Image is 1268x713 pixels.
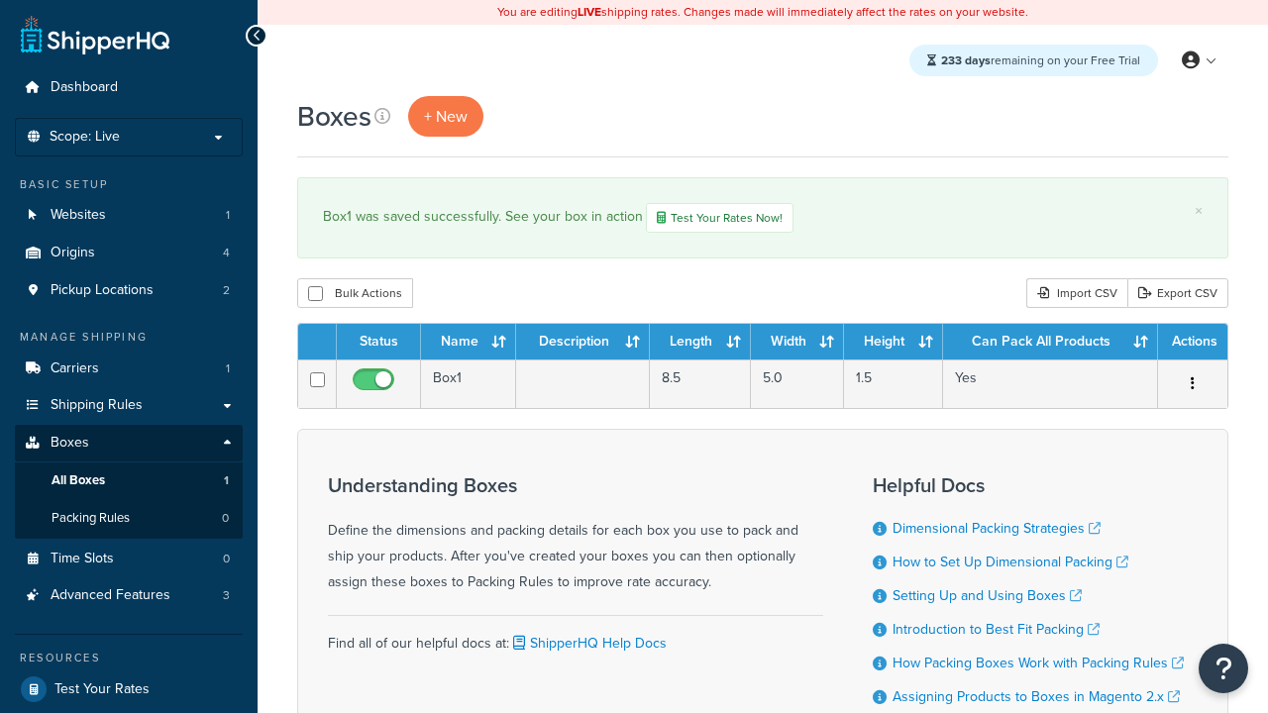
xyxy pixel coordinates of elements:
a: ShipperHQ Home [21,15,169,54]
span: Origins [51,245,95,261]
h1: Boxes [297,97,371,136]
td: 5.0 [751,359,844,408]
div: Resources [15,650,243,666]
div: Basic Setup [15,176,243,193]
a: Time Slots 0 [15,541,243,577]
a: ShipperHQ Help Docs [509,633,667,654]
button: Bulk Actions [297,278,413,308]
div: Box1 was saved successfully. See your box in action [323,203,1203,233]
li: All Boxes [15,462,243,499]
a: + New [408,96,483,137]
span: 0 [223,551,230,567]
li: Pickup Locations [15,272,243,309]
a: Setting Up and Using Boxes [893,585,1082,606]
th: Can Pack All Products : activate to sort column ascending [943,324,1158,359]
span: 3 [223,587,230,604]
div: Define the dimensions and packing details for each box you use to pack and ship your products. Af... [328,474,823,595]
div: remaining on your Free Trial [909,45,1158,76]
span: 0 [222,510,229,527]
td: 1.5 [844,359,943,408]
a: How to Set Up Dimensional Packing [893,552,1128,572]
a: Origins 4 [15,235,243,271]
span: Shipping Rules [51,397,143,414]
b: LIVE [578,3,601,21]
a: Assigning Products to Boxes in Magento 2.x [893,686,1180,707]
a: Pickup Locations 2 [15,272,243,309]
th: Width : activate to sort column ascending [751,324,844,359]
th: Status [337,324,421,359]
th: Description : activate to sort column ascending [516,324,650,359]
span: All Boxes [52,472,105,489]
li: Advanced Features [15,577,243,614]
span: 1 [226,207,230,224]
span: 2 [223,282,230,299]
li: Websites [15,197,243,234]
div: Manage Shipping [15,329,243,346]
div: Import CSV [1026,278,1127,308]
th: Height : activate to sort column ascending [844,324,943,359]
span: 1 [224,472,229,489]
th: Actions [1158,324,1227,359]
span: Test Your Rates [54,681,150,698]
li: Boxes [15,425,243,538]
span: Time Slots [51,551,114,567]
li: Packing Rules [15,500,243,537]
span: Websites [51,207,106,224]
td: Box1 [421,359,516,408]
a: Boxes [15,425,243,461]
h3: Understanding Boxes [328,474,823,496]
a: Packing Rules 0 [15,500,243,537]
li: Carriers [15,351,243,387]
a: Dimensional Packing Strategies [893,518,1101,539]
h3: Helpful Docs [873,474,1184,496]
a: Test Your Rates Now! [646,203,793,233]
a: How Packing Boxes Work with Packing Rules [893,653,1184,673]
span: Carriers [51,360,99,377]
li: Time Slots [15,541,243,577]
a: Websites 1 [15,197,243,234]
th: Name : activate to sort column ascending [421,324,516,359]
span: 4 [223,245,230,261]
span: Scope: Live [50,129,120,146]
span: + New [424,105,468,128]
a: Dashboard [15,69,243,106]
a: Export CSV [1127,278,1228,308]
a: × [1195,203,1203,219]
span: Pickup Locations [51,282,154,299]
div: Find all of our helpful docs at: [328,615,823,657]
span: Packing Rules [52,510,130,527]
th: Length : activate to sort column ascending [650,324,751,359]
span: Boxes [51,435,89,452]
li: Origins [15,235,243,271]
a: Carriers 1 [15,351,243,387]
a: Introduction to Best Fit Packing [893,619,1100,640]
a: All Boxes 1 [15,462,243,499]
td: Yes [943,359,1158,408]
a: Test Your Rates [15,671,243,707]
a: Shipping Rules [15,387,243,424]
button: Open Resource Center [1199,644,1248,693]
span: 1 [226,360,230,377]
strong: 233 days [941,51,991,69]
a: Advanced Features 3 [15,577,243,614]
span: Advanced Features [51,587,170,604]
span: Dashboard [51,79,118,96]
td: 8.5 [650,359,751,408]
